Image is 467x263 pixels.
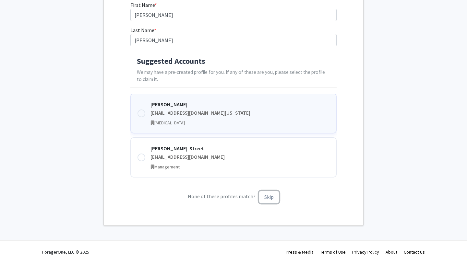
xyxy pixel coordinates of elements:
a: Press & Media [286,249,314,255]
p: We may have a pre-created profile for you. If any of these are you, please select the profile to ... [137,69,330,84]
div: [EMAIL_ADDRESS][DOMAIN_NAME][US_STATE] [150,109,330,117]
p: None of these profiles match? [130,191,337,203]
span: Last Name [130,27,154,33]
span: Management [154,164,180,170]
span: [MEDICAL_DATA] [154,120,185,126]
a: About [386,249,397,255]
iframe: Chat [5,234,28,258]
a: Contact Us [404,249,425,255]
h4: Suggested Accounts [137,57,330,66]
div: [EMAIL_ADDRESS][DOMAIN_NAME] [150,154,330,161]
button: Skip [259,191,279,203]
div: [PERSON_NAME]-Street [150,144,330,152]
span: First Name [130,2,155,8]
a: Terms of Use [320,249,346,255]
a: Privacy Policy [352,249,379,255]
div: [PERSON_NAME] [150,100,330,108]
